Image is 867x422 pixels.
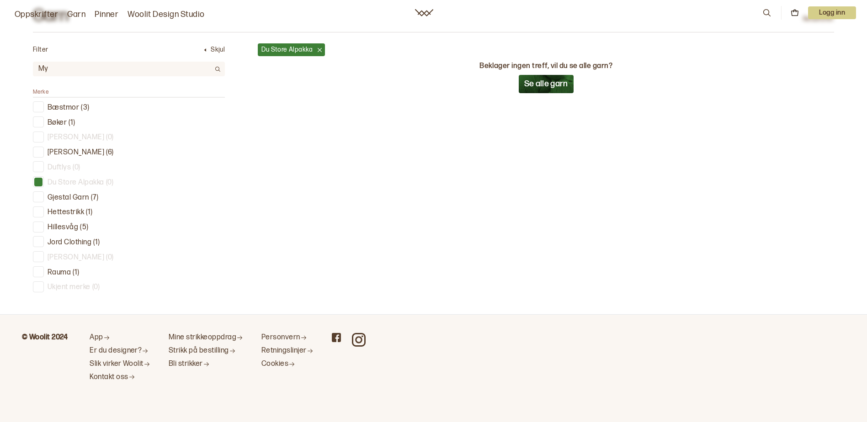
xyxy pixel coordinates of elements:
[48,118,67,128] p: Bøker
[415,9,433,16] a: Woolit
[48,208,84,217] p: Hettestrikk
[73,163,80,173] p: ( 0 )
[808,6,856,19] p: Logg inn
[48,178,104,188] p: Du Store Alpakka
[33,63,210,76] input: Søk
[211,45,225,54] p: Skjul
[106,178,113,188] p: ( 0 )
[261,346,314,356] a: Retningslinjer
[352,333,366,347] a: Woolit on Instagram
[808,6,856,19] button: User dropdown
[48,283,90,292] p: Ukjent merke
[106,148,113,158] p: ( 6 )
[48,238,91,248] p: Jord Clothing
[519,75,574,93] button: Se alle garn
[128,8,205,21] a: Woolit Design Studio
[261,333,314,343] a: Personvern
[67,8,85,21] a: Garn
[90,346,150,356] a: Er du designer?
[261,359,314,369] a: Cookies
[106,253,113,263] p: ( 0 )
[48,193,89,203] p: Gjestal Garn
[332,333,341,342] a: Woolit on Facebook
[90,359,150,369] a: Slik virker Woolit
[92,283,100,292] p: ( 0 )
[15,8,58,21] a: Oppskrifter
[93,238,100,248] p: ( 1 )
[95,8,118,21] a: Pinner
[33,45,48,54] p: Filter
[261,45,313,54] p: Du Store Alpakka
[90,373,150,382] a: Kontakt oss
[48,253,104,263] p: [PERSON_NAME]
[48,103,79,113] p: Bæstmor
[48,268,71,278] p: Rauma
[73,268,79,278] p: ( 1 )
[169,359,243,369] a: Bli strikker
[69,118,75,128] p: ( 1 )
[33,89,48,95] span: Merke
[169,333,243,343] a: Mine strikkeoppdrag
[80,223,88,232] p: ( 5 )
[81,103,89,113] p: ( 3 )
[48,148,104,158] p: [PERSON_NAME]
[106,133,113,142] p: ( 0 )
[48,223,78,232] p: Hillesvåg
[48,133,104,142] p: [PERSON_NAME]
[91,193,98,203] p: ( 7 )
[22,333,68,342] b: © Woolit 2024
[169,346,243,356] a: Strikk på bestilling
[86,208,92,217] p: ( 1 )
[258,62,834,71] p: Beklager ingen treff, vil du se alle garn?
[48,163,71,173] p: Duftlys
[90,333,150,343] a: App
